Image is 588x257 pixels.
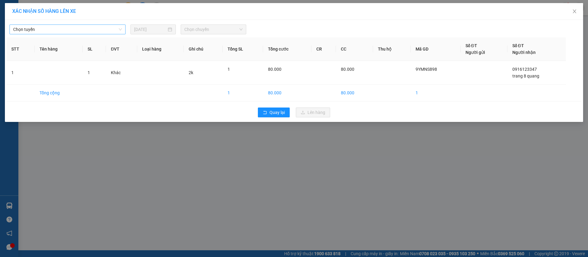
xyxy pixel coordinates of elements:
[336,37,373,61] th: CC
[13,25,122,34] span: Chọn tuyến
[336,85,373,101] td: 80.000
[411,37,461,61] th: Mã GD
[134,26,167,33] input: 15/08/2025
[184,37,223,61] th: Ghi chú
[263,37,311,61] th: Tổng cước
[6,37,35,61] th: STT
[189,70,193,75] span: 2k
[88,70,90,75] span: 1
[512,43,524,48] span: Số ĐT
[106,61,137,85] td: Khác
[311,37,336,61] th: CR
[512,50,536,55] span: Người nhận
[137,37,183,61] th: Loại hàng
[411,85,461,101] td: 1
[184,25,243,34] span: Chọn chuyến
[466,43,477,48] span: Số ĐT
[35,85,82,101] td: Tổng cộng
[83,37,106,61] th: SL
[572,9,577,14] span: close
[466,50,485,55] span: Người gửi
[6,61,35,85] td: 1
[263,110,267,115] span: rollback
[263,85,311,101] td: 80.000
[566,3,583,20] button: Close
[223,37,263,61] th: Tổng SL
[341,67,354,72] span: 80.000
[416,67,437,72] span: 9YMNS898
[106,37,137,61] th: ĐVT
[296,108,330,117] button: uploadLên hàng
[512,67,537,72] span: 0916123347
[228,67,230,72] span: 1
[512,74,539,78] span: trang 8 quang
[258,108,290,117] button: rollbackQuay lại
[223,85,263,101] td: 1
[35,37,82,61] th: Tên hàng
[12,8,76,14] span: XÁC NHẬN SỐ HÀNG LÊN XE
[373,37,411,61] th: Thu hộ
[268,67,281,72] span: 80.000
[269,109,285,116] span: Quay lại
